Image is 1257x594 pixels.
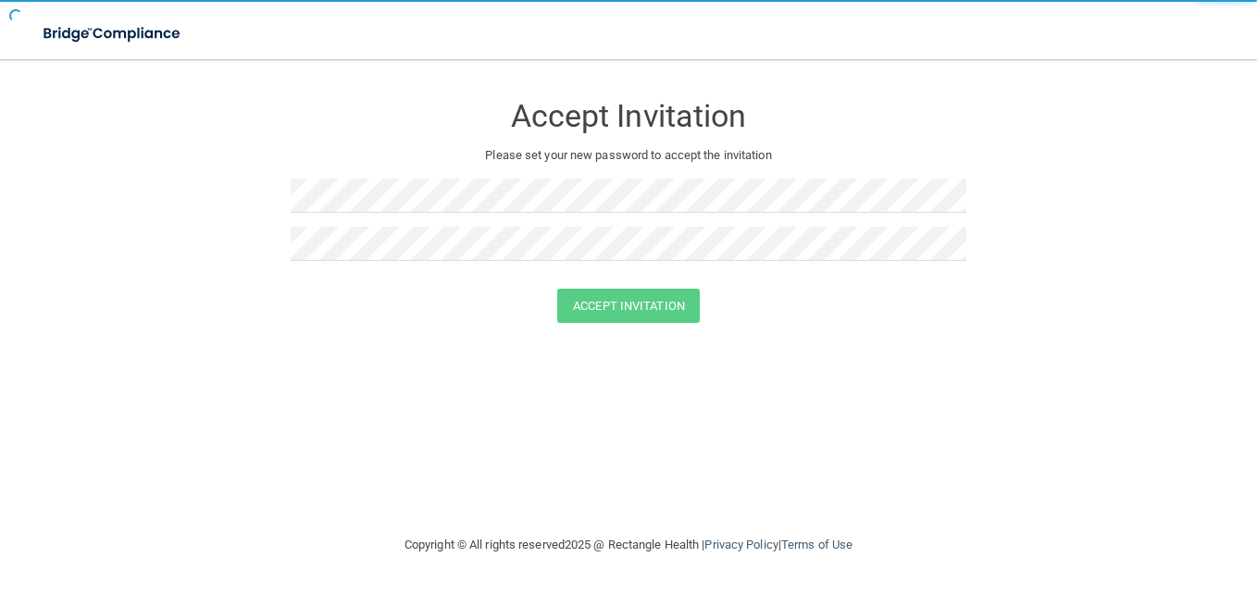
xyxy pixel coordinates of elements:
[28,15,198,53] img: bridge_compliance_login_screen.278c3ca4.svg
[291,515,966,575] div: Copyright © All rights reserved 2025 @ Rectangle Health | |
[305,144,952,167] p: Please set your new password to accept the invitation
[557,289,700,323] button: Accept Invitation
[291,99,966,133] h3: Accept Invitation
[704,538,778,551] a: Privacy Policy
[781,538,853,551] a: Terms of Use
